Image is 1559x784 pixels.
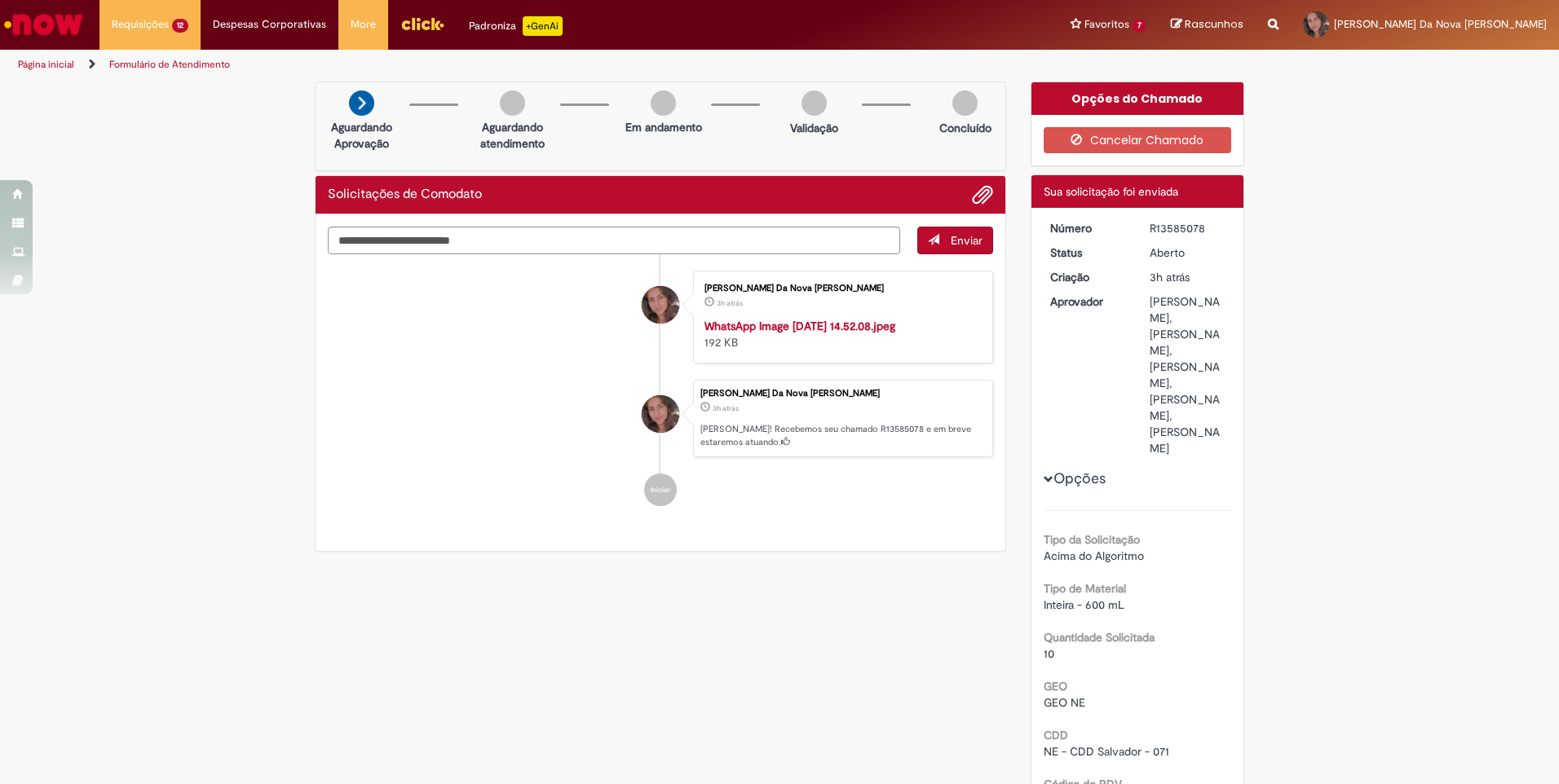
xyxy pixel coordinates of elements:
div: Padroniza [469,16,563,36]
p: Em andamento [625,119,702,135]
div: [PERSON_NAME] Da Nova [PERSON_NAME] [704,284,976,293]
div: Gabriela Castelani Da Nova Brandao Campos [642,286,679,324]
textarea: Digite sua mensagem aqui... [328,227,900,254]
span: Acima do Algoritmo [1044,548,1144,563]
div: R13585078 [1150,220,1226,236]
span: Enviar [951,233,983,248]
img: ServiceNow [2,8,86,41]
span: GEO NE [1044,695,1085,710]
b: CDD [1044,728,1068,742]
div: Opções do Chamado [1031,82,1244,115]
div: 192 KB [704,318,976,350]
span: 12 [172,19,188,33]
button: Cancelar Chamado [1044,127,1232,153]
a: Rascunhos [1171,17,1243,33]
dt: Criação [1038,269,1138,285]
a: Formulário de Atendimento [109,58,230,71]
img: img-circle-grey.png [500,90,525,116]
span: 10 [1044,646,1054,661]
button: Adicionar anexos [972,184,993,205]
li: Gabriela Castelani Da Nova Brandao Campos [328,380,993,458]
p: Concluído [939,120,991,136]
div: [PERSON_NAME], [PERSON_NAME], [PERSON_NAME], [PERSON_NAME], [PERSON_NAME] [1150,293,1226,456]
p: Aguardando Aprovação [322,119,401,152]
img: img-circle-grey.png [651,90,676,116]
p: Aguardando atendimento [473,119,552,152]
b: Tipo da Solicitação [1044,532,1140,547]
span: Requisições [112,16,169,33]
span: [PERSON_NAME] Da Nova [PERSON_NAME] [1334,17,1547,31]
ul: Trilhas de página [12,50,1027,80]
ul: Histórico de tíquete [328,254,993,523]
time: 01/10/2025 10:43:19 [717,298,743,308]
time: 01/10/2025 10:43:23 [1150,270,1190,284]
div: Gabriela Castelani Da Nova Brandao Campos [642,395,679,433]
div: 01/10/2025 10:43:23 [1150,269,1226,285]
dt: Número [1038,220,1138,236]
div: Aberto [1150,244,1226,261]
span: 3h atrás [713,403,739,413]
span: 3h atrás [1150,270,1190,284]
a: WhatsApp Image [DATE] 14.52.08.jpeg [704,319,895,333]
span: Inteira - 600 mL [1044,597,1124,612]
span: More [351,16,376,33]
span: Rascunhos [1185,16,1243,32]
span: Favoritos [1084,16,1129,33]
b: GEO [1044,679,1067,694]
p: Validação [790,120,838,136]
img: arrow-next.png [349,90,374,116]
span: Despesas Corporativas [213,16,326,33]
span: Sua solicitação foi enviada [1044,184,1178,199]
button: Enviar [917,227,993,254]
span: 3h atrás [717,298,743,308]
div: [PERSON_NAME] Da Nova [PERSON_NAME] [700,389,984,399]
p: [PERSON_NAME]! Recebemos seu chamado R13585078 e em breve estaremos atuando. [700,423,984,448]
b: Quantidade Solicitada [1044,630,1155,645]
p: +GenAi [523,16,563,36]
span: 7 [1133,19,1146,33]
dt: Status [1038,244,1138,261]
a: Página inicial [18,58,74,71]
b: Tipo de Material [1044,581,1126,596]
span: NE - CDD Salvador - 071 [1044,744,1169,759]
dt: Aprovador [1038,293,1138,310]
img: img-circle-grey.png [802,90,827,116]
h2: Solicitações de Comodato Histórico de tíquete [328,187,482,202]
img: img-circle-grey.png [952,90,978,116]
img: click_logo_yellow_360x200.png [400,11,444,36]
